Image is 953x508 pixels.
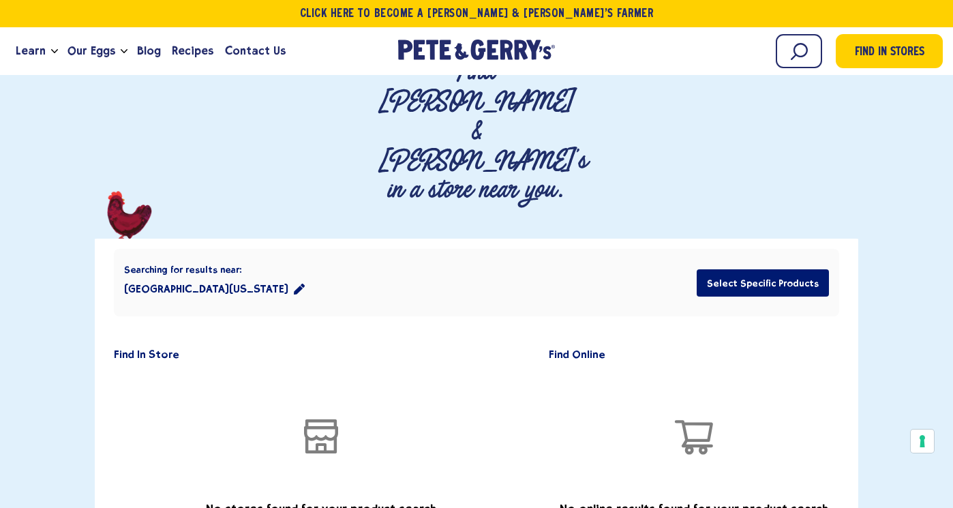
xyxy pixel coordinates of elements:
[137,42,161,59] span: Blog
[10,33,51,70] a: Learn
[121,49,127,54] button: Open the dropdown menu for Our Eggs
[166,33,219,70] a: Recipes
[220,33,291,70] a: Contact Us
[16,42,46,59] span: Learn
[378,57,575,205] p: Find [PERSON_NAME] & [PERSON_NAME]'s in a store near you.
[67,42,115,59] span: Our Eggs
[855,44,924,62] span: Find in Stores
[776,34,822,68] input: Search
[836,34,943,68] a: Find in Stores
[172,42,213,59] span: Recipes
[225,42,286,59] span: Contact Us
[62,33,121,70] a: Our Eggs
[51,49,58,54] button: Open the dropdown menu for Learn
[132,33,166,70] a: Blog
[911,430,934,453] button: Your consent preferences for tracking technologies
